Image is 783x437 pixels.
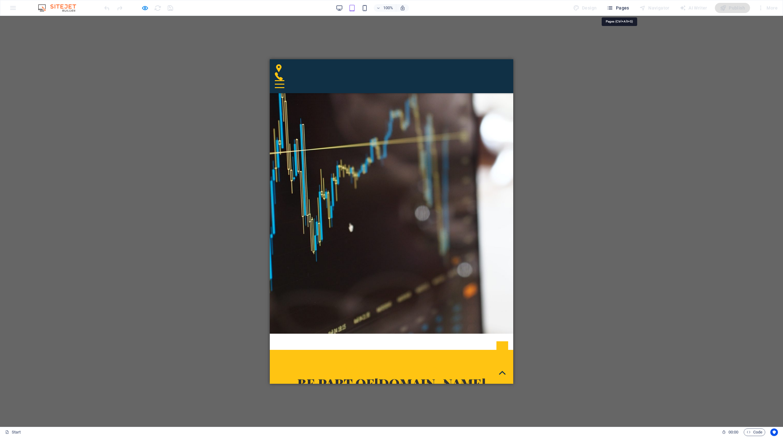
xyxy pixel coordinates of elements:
span: Code [747,428,762,436]
button: 100% [374,4,396,12]
button: Menu [5,21,15,22]
a: Click to cancel selection. Double-click to open Pages [5,428,21,436]
i: On resize automatically adjust zoom level to fit chosen device. [400,5,405,11]
button: Pages [604,3,631,13]
span: Pages [607,5,629,11]
button: Code [744,428,765,436]
button: Usercentrics [770,428,778,436]
img: Editor Logo [36,4,84,12]
span: [DOMAIN_NAME] [104,316,216,332]
h2: Be Part of [5,316,238,332]
h2: my Partners [5,304,238,320]
h6: Session time [722,428,739,436]
h6: 100% [383,4,393,12]
div: Design (Ctrl+Alt+Y) [571,3,599,13]
span: 00 00 [728,428,738,436]
span: : [733,430,734,434]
